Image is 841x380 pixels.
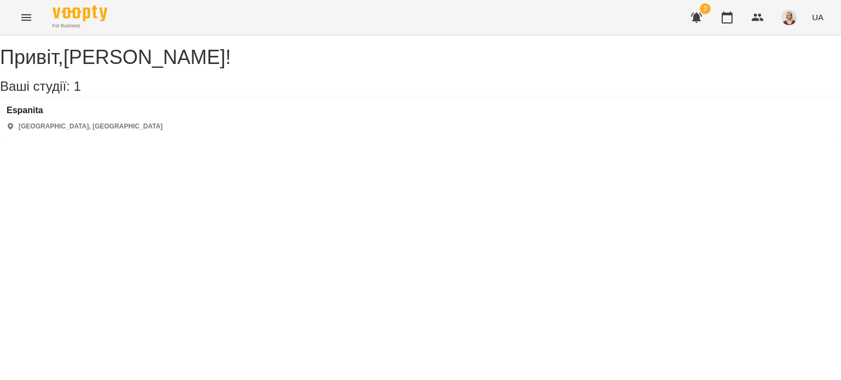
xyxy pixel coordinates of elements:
a: Espanita [7,106,163,115]
button: Menu [13,4,39,31]
span: For Business [53,22,107,30]
img: Voopty Logo [53,5,107,21]
img: b6bf6b059c2aeaed886fa5ba7136607d.jpg [781,10,797,25]
span: 2 [700,3,711,14]
button: UA [808,7,828,27]
p: [GEOGRAPHIC_DATA], [GEOGRAPHIC_DATA] [19,122,163,131]
span: 1 [73,79,80,93]
span: UA [812,11,823,23]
